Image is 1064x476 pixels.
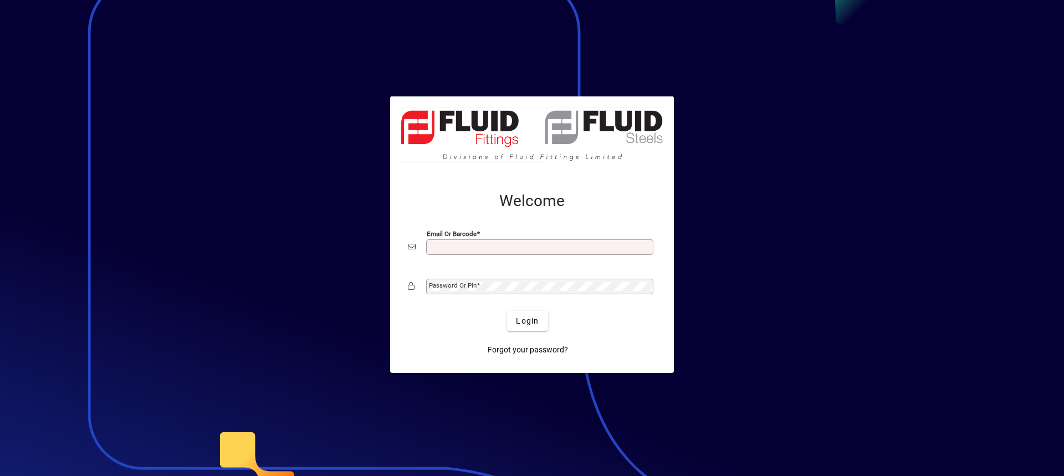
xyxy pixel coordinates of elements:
[429,281,477,289] mat-label: Password or Pin
[516,315,539,327] span: Login
[408,192,656,211] h2: Welcome
[427,230,477,238] mat-label: Email or Barcode
[507,311,548,331] button: Login
[483,340,572,360] a: Forgot your password?
[488,344,568,356] span: Forgot your password?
